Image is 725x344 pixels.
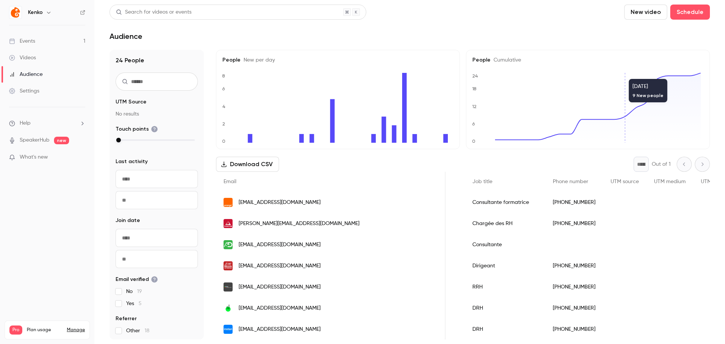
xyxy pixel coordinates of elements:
[472,179,492,184] span: Job title
[116,315,137,322] span: Referrer
[545,213,603,234] div: [PHONE_NUMBER]
[472,86,477,91] text: 18
[116,56,198,65] h1: 24 People
[545,319,603,340] div: [PHONE_NUMBER]
[9,54,36,62] div: Videos
[611,179,639,184] span: UTM source
[472,73,478,79] text: 24
[465,213,545,234] div: Chargée des RH
[67,327,85,333] a: Manage
[553,179,588,184] span: Phone number
[239,241,321,249] span: [EMAIL_ADDRESS][DOMAIN_NAME]
[472,139,475,144] text: 0
[654,179,686,184] span: UTM medium
[126,327,150,335] span: Other
[222,121,225,126] text: 2
[20,153,48,161] span: What's new
[139,301,142,306] span: 5
[116,158,148,165] span: Last activity
[116,217,140,224] span: Join date
[465,276,545,298] div: RRH
[9,119,85,127] li: help-dropdown-opener
[465,298,545,319] div: DRH
[222,104,225,109] text: 4
[670,5,710,20] button: Schedule
[145,328,150,333] span: 18
[9,71,43,78] div: Audience
[20,119,31,127] span: Help
[116,8,191,16] div: Search for videos or events
[545,298,603,319] div: [PHONE_NUMBER]
[465,319,545,340] div: DRH
[224,304,233,313] img: parisladefense.com
[624,5,667,20] button: New video
[652,160,671,168] p: Out of 1
[472,104,477,109] text: 12
[545,276,603,298] div: [PHONE_NUMBER]
[472,121,475,126] text: 6
[239,199,321,207] span: [EMAIL_ADDRESS][DOMAIN_NAME]
[222,139,225,144] text: 0
[224,282,233,292] img: dginventaires.fr
[116,276,158,283] span: Email verified
[27,327,62,333] span: Plan usage
[224,325,233,334] img: instan.fr
[222,86,225,91] text: 6
[222,56,454,64] h5: People
[28,9,43,16] h6: Kenko
[126,300,142,307] span: Yes
[116,125,158,133] span: Touch points
[126,288,142,295] span: No
[9,325,22,335] span: Pro
[224,219,233,228] img: teractem.fr
[20,136,49,144] a: SpeakerHub
[137,289,142,294] span: 19
[116,98,147,106] span: UTM Source
[224,198,233,207] img: orange.fr
[545,255,603,276] div: [PHONE_NUMBER]
[239,283,321,291] span: [EMAIL_ADDRESS][DOMAIN_NAME]
[224,179,236,184] span: Email
[9,87,39,95] div: Settings
[222,73,225,79] text: 8
[239,304,321,312] span: [EMAIL_ADDRESS][DOMAIN_NAME]
[224,261,233,270] img: agence.generali.fr
[465,255,545,276] div: Dirigeant
[472,56,703,64] h5: People
[9,37,35,45] div: Events
[9,6,22,19] img: Kenko
[241,57,275,63] span: New per day
[491,57,521,63] span: Cumulative
[110,32,142,41] h1: Audience
[239,325,321,333] span: [EMAIL_ADDRESS][DOMAIN_NAME]
[239,220,359,228] span: [PERSON_NAME][EMAIL_ADDRESS][DOMAIN_NAME]
[224,240,233,249] img: adconseils.com
[216,157,279,172] button: Download CSV
[465,192,545,213] div: Consultante formatrice
[545,192,603,213] div: [PHONE_NUMBER]
[239,262,321,270] span: [EMAIL_ADDRESS][DOMAIN_NAME]
[116,110,198,118] p: No results
[54,137,69,144] span: new
[465,234,545,255] div: Consultante
[116,138,121,142] div: max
